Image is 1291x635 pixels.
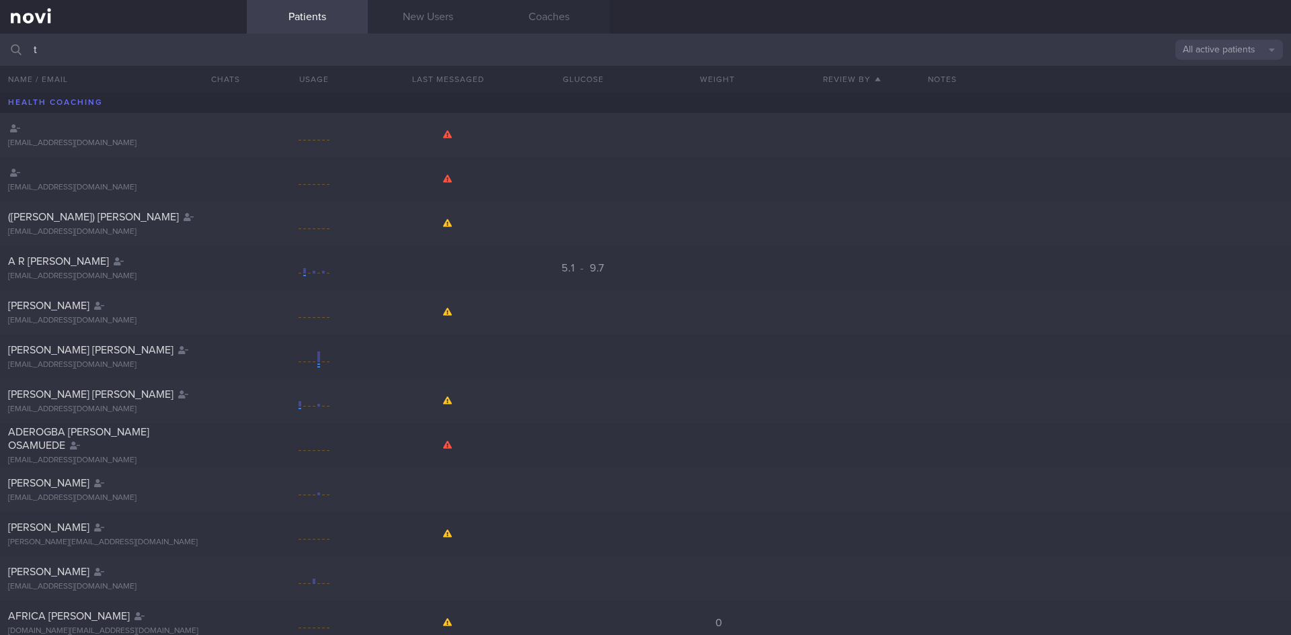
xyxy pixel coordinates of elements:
div: [EMAIL_ADDRESS][DOMAIN_NAME] [8,227,239,237]
span: ADEROGBA [PERSON_NAME] OSAMUEDE [8,427,149,451]
div: [EMAIL_ADDRESS][DOMAIN_NAME] [8,360,239,370]
button: Last Messaged [381,66,516,93]
button: Glucose [516,66,650,93]
div: [EMAIL_ADDRESS][DOMAIN_NAME] [8,493,239,503]
button: Weight [650,66,785,93]
span: 5.1 [561,263,578,273]
div: [EMAIL_ADDRESS][DOMAIN_NAME] [8,183,239,193]
div: Notes [920,66,1291,93]
span: [PERSON_NAME] [8,300,89,311]
div: [EMAIL_ADDRESS][DOMAIN_NAME] [8,405,239,415]
span: [PERSON_NAME] [PERSON_NAME] [8,389,173,400]
span: [PERSON_NAME] [8,566,89,577]
span: - [580,263,584,273]
span: [PERSON_NAME] [PERSON_NAME] [8,345,173,355]
span: [PERSON_NAME] [8,522,89,533]
span: A R [PERSON_NAME] [8,256,109,267]
span: ([PERSON_NAME]) [PERSON_NAME] [8,212,179,222]
span: AFRICA [PERSON_NAME] [8,611,130,622]
span: 0 [715,618,723,628]
span: 9.7 [590,263,604,273]
button: All active patients [1175,40,1283,60]
div: [PERSON_NAME][EMAIL_ADDRESS][DOMAIN_NAME] [8,538,239,548]
div: [EMAIL_ADDRESS][DOMAIN_NAME] [8,271,239,282]
button: Review By [785,66,919,93]
span: [PERSON_NAME] [8,478,89,489]
div: [EMAIL_ADDRESS][DOMAIN_NAME] [8,582,239,592]
button: Chats [193,66,247,93]
div: Usage [247,66,381,93]
div: [EMAIL_ADDRESS][DOMAIN_NAME] [8,138,239,149]
div: [EMAIL_ADDRESS][DOMAIN_NAME] [8,316,239,326]
div: [EMAIL_ADDRESS][DOMAIN_NAME] [8,456,239,466]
